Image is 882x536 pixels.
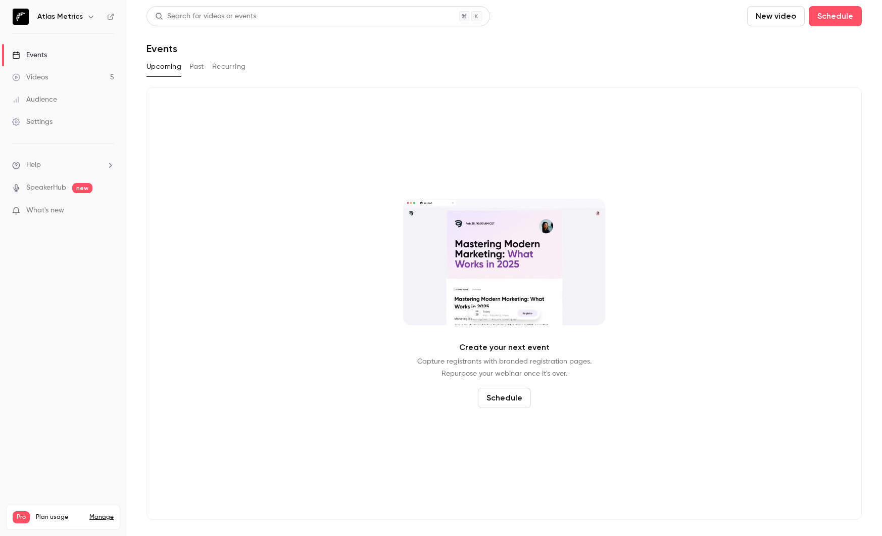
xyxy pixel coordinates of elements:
[459,341,550,353] p: Create your next event
[212,59,246,75] button: Recurring
[26,160,41,170] span: Help
[26,205,64,216] span: What's new
[37,12,83,22] h6: Atlas Metrics
[747,6,805,26] button: New video
[478,388,531,408] button: Schedule
[36,513,83,521] span: Plan usage
[12,117,53,127] div: Settings
[12,160,114,170] li: help-dropdown-opener
[89,513,114,521] a: Manage
[146,42,177,55] h1: Events
[13,511,30,523] span: Pro
[12,50,47,60] div: Events
[417,355,592,380] p: Capture registrants with branded registration pages. Repurpose your webinar once it's over.
[146,59,181,75] button: Upcoming
[72,183,92,193] span: new
[155,11,256,22] div: Search for videos or events
[26,183,66,193] a: SpeakerHub
[13,9,29,25] img: Atlas Metrics
[12,95,57,105] div: Audience
[189,59,204,75] button: Past
[809,6,862,26] button: Schedule
[12,72,48,82] div: Videos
